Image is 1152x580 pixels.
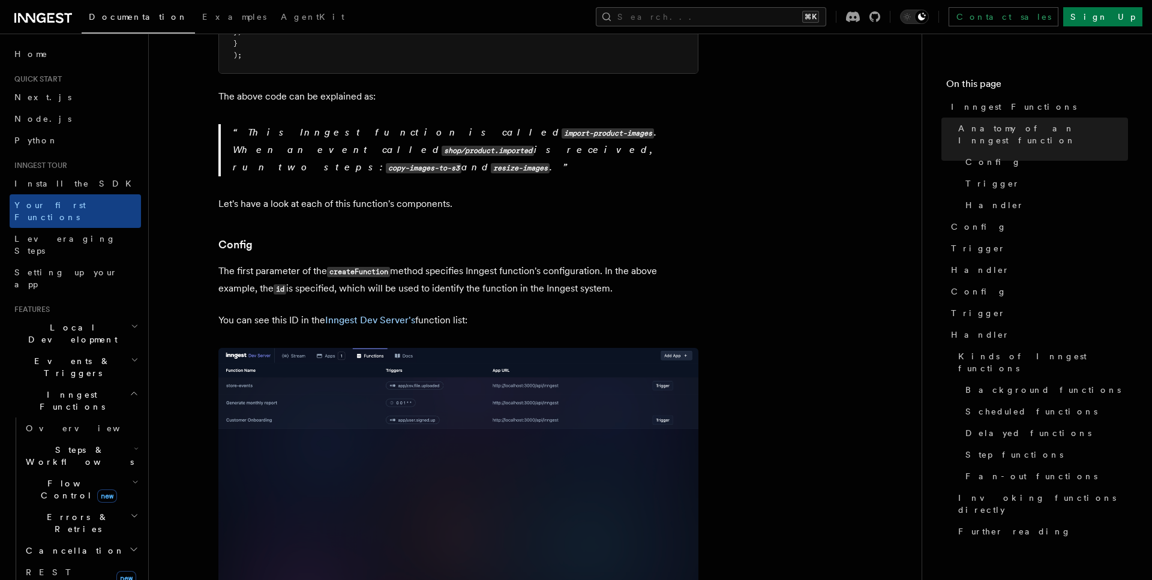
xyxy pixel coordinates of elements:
button: Inngest Functions [10,384,141,417]
span: Handler [965,199,1024,211]
a: Node.js [10,108,141,130]
button: Steps & Workflows [21,439,141,473]
p: The above code can be explained as: [218,88,698,105]
button: Cancellation [21,540,141,561]
a: Inngest Functions [946,96,1128,118]
span: Invoking functions directly [958,492,1128,516]
span: Fan-out functions [965,470,1097,482]
span: Scheduled functions [965,405,1097,417]
kbd: ⌘K [802,11,819,23]
a: Overview [21,417,141,439]
span: Python [14,136,58,145]
span: Documentation [89,12,188,22]
span: Events & Triggers [10,355,131,379]
a: Delayed functions [961,422,1128,444]
button: Errors & Retries [21,506,141,540]
a: Next.js [10,86,141,108]
p: The first parameter of the method specifies Inngest function's configuration. In the above exampl... [218,263,698,297]
span: Anatomy of an Inngest function [958,122,1128,146]
span: Home [14,48,48,60]
span: Inngest Functions [10,389,130,413]
span: Config [951,286,1007,297]
a: Handler [961,194,1128,216]
h4: On this page [946,77,1128,96]
a: Config [946,281,1128,302]
span: Kinds of Inngest functions [958,350,1128,374]
code: id [274,284,286,294]
span: Step functions [965,449,1063,461]
a: Kinds of Inngest functions [953,345,1128,379]
span: Errors & Retries [21,511,130,535]
a: AgentKit [274,4,352,32]
a: Home [10,43,141,65]
span: Inngest tour [10,161,67,170]
a: Documentation [82,4,195,34]
span: Overview [26,423,149,433]
a: Examples [195,4,274,32]
a: Config [946,216,1128,238]
a: Scheduled functions [961,401,1128,422]
button: Flow Controlnew [21,473,141,506]
a: Contact sales [949,7,1058,26]
span: Delayed functions [965,427,1091,439]
a: Handler [946,324,1128,345]
p: You can see this ID in the function list: [218,312,698,329]
a: Trigger [946,302,1128,324]
span: Quick start [10,74,62,84]
a: Config [961,151,1128,173]
span: Setting up your app [14,268,118,289]
span: Flow Control [21,477,132,501]
button: Local Development [10,317,141,350]
code: copy-images-to-s3 [386,163,461,173]
span: Further reading [958,525,1071,537]
a: Trigger [961,173,1128,194]
a: Inngest Dev Server's [325,314,415,326]
span: Next.js [14,92,71,102]
span: } [233,39,238,47]
span: ); [233,51,242,59]
button: Search...⌘K [596,7,826,26]
code: resize-images [491,163,550,173]
a: Background functions [961,379,1128,401]
code: shop/product.imported [442,146,534,156]
a: Step functions [961,444,1128,465]
code: import-product-images [562,128,654,139]
span: Leveraging Steps [14,234,116,256]
span: Trigger [951,242,1006,254]
span: Inngest Functions [951,101,1076,113]
span: Cancellation [21,545,125,557]
span: Install the SDK [14,179,139,188]
a: Trigger [946,238,1128,259]
span: Config [965,156,1021,168]
code: createFunction [327,267,390,277]
span: Steps & Workflows [21,444,134,468]
a: Handler [946,259,1128,281]
a: Leveraging Steps [10,228,141,262]
p: This Inngest function is called . When an event called is received, run two steps: and . [233,124,698,176]
a: Further reading [953,521,1128,542]
a: Sign Up [1063,7,1142,26]
a: Install the SDK [10,173,141,194]
a: Fan-out functions [961,465,1128,487]
span: Features [10,305,50,314]
span: Node.js [14,114,71,124]
span: Background functions [965,384,1121,396]
span: Your first Functions [14,200,86,222]
a: Anatomy of an Inngest function [953,118,1128,151]
span: Trigger [965,178,1020,190]
span: Local Development [10,321,131,345]
button: Events & Triggers [10,350,141,384]
span: Examples [202,12,266,22]
span: Handler [951,329,1010,341]
span: Config [951,221,1007,233]
span: Handler [951,264,1010,276]
a: Setting up your app [10,262,141,295]
span: }) [233,28,242,36]
a: Python [10,130,141,151]
span: new [97,489,117,503]
button: Toggle dark mode [900,10,929,24]
span: AgentKit [281,12,344,22]
a: Invoking functions directly [953,487,1128,521]
a: Your first Functions [10,194,141,228]
a: Config [218,236,253,253]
